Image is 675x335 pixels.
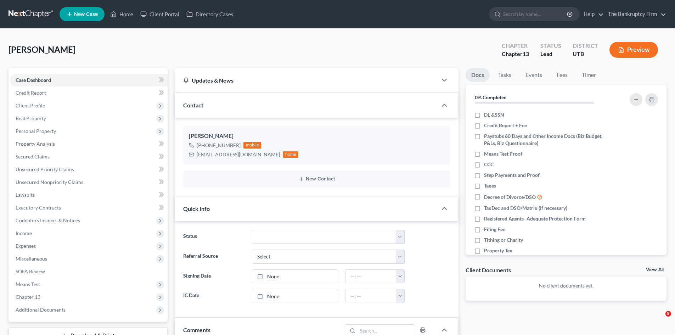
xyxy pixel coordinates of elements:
span: Chapter 13 [16,294,40,300]
a: Unsecured Priority Claims [10,163,168,176]
iframe: Intercom live chat [651,311,668,328]
a: Executory Contracts [10,201,168,214]
div: Chapter [502,42,529,50]
span: 5 [665,311,671,317]
span: TaxDec and DSO/Matrix (if necessary) [484,205,567,212]
a: None [252,289,338,303]
span: [PHONE_NUMBER] [197,142,241,148]
span: Income [16,230,32,236]
div: [EMAIL_ADDRESS][DOMAIN_NAME] [197,151,280,158]
span: Means Test Proof [484,150,522,157]
a: Client Portal [137,8,183,21]
span: Credit Report + Fee [484,122,527,129]
a: Case Dashboard [10,74,168,86]
div: UTB [573,50,598,58]
p: No client documents yet. [471,282,661,289]
span: Property Analysis [16,141,55,147]
span: Unsecured Nonpriority Claims [16,179,83,185]
span: Codebtors Insiders & Notices [16,217,80,223]
span: CCC [484,161,494,168]
a: Property Analysis [10,138,168,150]
span: 13 [523,50,529,57]
span: Quick Info [183,205,210,212]
span: New Case [74,12,98,17]
span: Secured Claims [16,153,50,160]
span: DL &SSN [484,111,504,118]
a: SOFA Review [10,265,168,278]
span: Additional Documents [16,307,66,313]
a: Lawsuits [10,189,168,201]
div: Lead [540,50,561,58]
span: Step Payments and Proof [484,172,540,179]
a: Help [580,8,604,21]
a: Docs [466,68,490,82]
a: Unsecured Nonpriority Claims [10,176,168,189]
a: Directory Cases [183,8,237,21]
label: Signing Date [180,269,248,284]
span: Paystubs 60 Days and Other Income Docs (Biz Budget, P&Ls, Biz Questionnaire) [484,133,610,147]
span: Executory Contracts [16,205,61,211]
a: The Bankruptcy Firm [604,8,666,21]
span: Tithing or Charity [484,236,523,244]
button: Preview [609,42,658,58]
div: Client Documents [466,266,511,274]
input: -- : -- [345,270,396,283]
button: New Contact [189,176,444,182]
span: Contact [183,102,203,108]
span: Credit Report [16,90,46,96]
a: View All [646,267,664,272]
a: Fees [551,68,573,82]
div: Updates & News [183,77,429,84]
span: Registered Agents- Adequate Protection Form [484,215,586,222]
span: Means Test [16,281,40,287]
a: Tasks [493,68,517,82]
div: Chapter [502,50,529,58]
a: Credit Report [10,86,168,99]
label: Status [180,230,248,244]
a: Events [520,68,548,82]
span: Taxes [484,182,496,189]
div: [PERSON_NAME] [189,132,444,140]
span: Client Profile [16,102,45,108]
div: home [283,151,298,158]
a: Home [107,8,137,21]
span: Personal Property [16,128,56,134]
span: Lawsuits [16,192,35,198]
span: Miscellaneous [16,256,47,262]
span: Unsecured Priority Claims [16,166,74,172]
label: IC Date [180,289,248,303]
div: Status [540,42,561,50]
a: Timer [576,68,602,82]
div: mobile [243,142,261,149]
span: Case Dashboard [16,77,51,83]
span: Decree of Divorce/DSO [484,194,536,201]
div: District [573,42,598,50]
span: [PERSON_NAME] [9,44,75,55]
span: Expenses [16,243,36,249]
a: None [252,270,338,283]
span: Property Tax [484,247,512,254]
a: Secured Claims [10,150,168,163]
strong: 0% Completed [475,94,507,100]
input: Search by name... [503,7,568,21]
span: SOFA Review [16,268,45,274]
span: Real Property [16,115,46,121]
input: -- : -- [345,289,396,303]
span: Filing Fee [484,226,505,233]
label: Referral Source [180,250,248,264]
span: Comments [183,326,210,333]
